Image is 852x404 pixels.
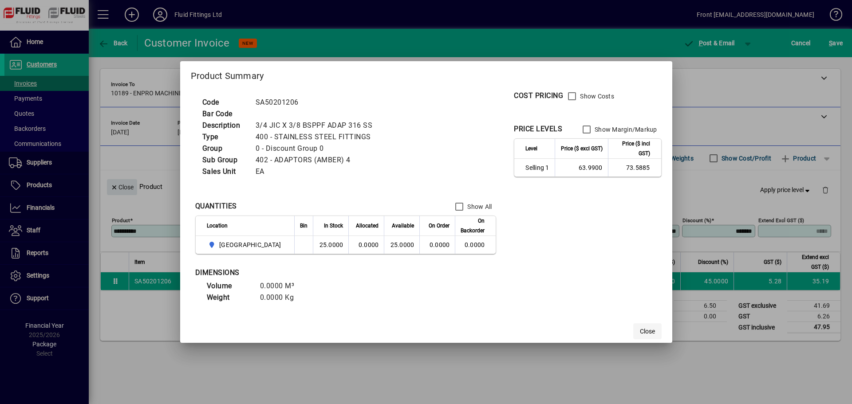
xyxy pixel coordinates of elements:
span: Level [525,144,537,153]
td: SA50201206 [251,97,383,108]
button: Close [633,323,662,339]
td: 3/4 JIC X 3/8 BSPPF ADAP 316 SS [251,120,383,131]
span: Available [392,221,414,231]
td: EA [251,166,383,177]
div: PRICE LEVELS [514,124,562,134]
div: COST PRICING [514,90,563,101]
td: 25.0000 [313,236,348,254]
div: DIMENSIONS [195,267,417,278]
td: 0 - Discount Group 0 [251,143,383,154]
td: 0.0000 Kg [256,292,309,303]
span: 0.0000 [430,241,450,248]
span: In Stock [324,221,343,231]
span: AUCKLAND [207,239,285,250]
td: 0.0000 M³ [256,280,309,292]
h2: Product Summary [180,61,672,87]
td: 25.0000 [384,236,419,254]
td: Volume [202,280,256,292]
td: Group [198,143,251,154]
span: Selling 1 [525,163,549,172]
span: Bin [300,221,308,231]
td: 0.0000 [348,236,384,254]
span: Close [640,327,655,336]
td: Type [198,131,251,143]
label: Show Costs [578,92,614,101]
td: Bar Code [198,108,251,120]
td: 0.0000 [455,236,496,254]
span: Allocated [356,221,379,231]
span: [GEOGRAPHIC_DATA] [219,240,281,249]
label: Show All [465,202,492,211]
span: Location [207,221,228,231]
td: Description [198,120,251,131]
td: Code [198,97,251,108]
div: QUANTITIES [195,201,237,212]
td: 402 - ADAPTORS (AMBER) 4 [251,154,383,166]
td: Weight [202,292,256,303]
label: Show Margin/Markup [593,125,657,134]
td: 73.5885 [608,159,661,177]
td: 63.9900 [555,159,608,177]
span: On Backorder [461,216,485,235]
td: Sales Unit [198,166,251,177]
span: Price ($ excl GST) [561,144,603,153]
td: 400 - STAINLESS STEEL FITTINGS [251,131,383,143]
span: Price ($ incl GST) [614,139,650,158]
span: On Order [429,221,450,231]
td: Sub Group [198,154,251,166]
